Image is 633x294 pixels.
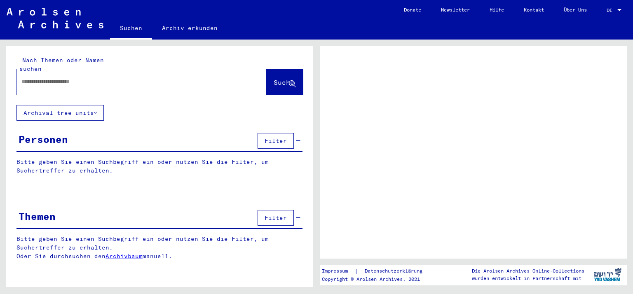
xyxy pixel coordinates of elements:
button: Filter [258,133,294,149]
img: Arolsen_neg.svg [7,8,103,28]
button: Archival tree units [16,105,104,121]
p: Copyright © Arolsen Archives, 2021 [322,275,432,283]
a: Archiv erkunden [152,18,227,38]
p: Die Arolsen Archives Online-Collections [472,267,584,275]
p: wurden entwickelt in Partnerschaft mit [472,275,584,282]
p: Bitte geben Sie einen Suchbegriff ein oder nutzen Sie die Filter, um Suchertreffer zu erhalten. O... [16,235,303,261]
a: Archivbaum [105,252,143,260]
a: Datenschutzerklärung [358,267,432,275]
button: Filter [258,210,294,226]
span: Filter [265,137,287,145]
button: Suche [267,69,303,95]
div: | [322,267,432,275]
a: Suchen [110,18,152,40]
p: Bitte geben Sie einen Suchbegriff ein oder nutzen Sie die Filter, um Suchertreffer zu erhalten. [16,158,302,175]
div: Themen [19,209,56,224]
mat-label: Nach Themen oder Namen suchen [19,56,104,72]
div: Personen [19,132,68,147]
img: yv_logo.png [592,264,623,285]
span: Filter [265,214,287,222]
span: Suche [274,78,294,86]
span: DE [607,7,616,13]
a: Impressum [322,267,354,275]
